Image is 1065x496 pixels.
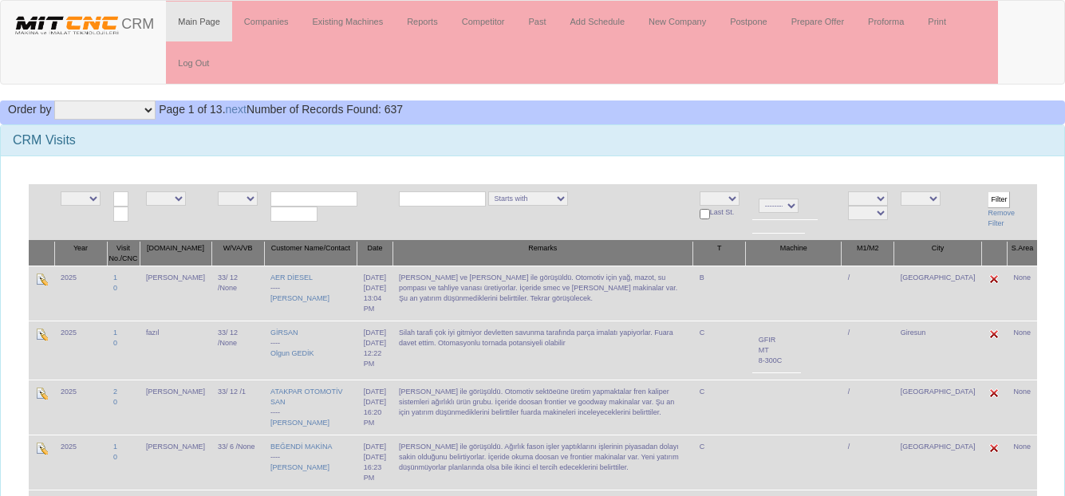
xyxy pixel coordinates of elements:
[364,338,386,369] div: [DATE] 12:22 PM
[113,284,117,292] a: 0
[166,2,232,41] a: Main Page
[270,443,333,451] a: BEĞENDİ MAKİNA
[113,398,117,406] a: 0
[54,380,107,435] td: 2025
[357,321,392,380] td: [DATE]
[558,2,637,41] a: Add Schedule
[693,184,746,241] td: Last St.
[842,241,894,266] th: M1/M2
[364,452,386,483] div: [DATE] 16:23 PM
[270,294,329,302] a: [PERSON_NAME]
[693,321,746,380] td: C
[988,328,1000,341] img: Edit
[211,380,264,435] td: 33/ 12 /1
[159,103,225,116] span: Page 1 of 13.
[392,321,693,380] td: Silah tarafi çok iyi gitmiyor devletten savunma tarafında parça imalatı yapiyorlar. Fuara davet e...
[988,442,1000,455] img: Edit
[264,241,357,266] th: Customer Name/Contact
[270,463,329,471] a: [PERSON_NAME]
[894,380,982,435] td: [GEOGRAPHIC_DATA]
[113,453,117,461] a: 0
[842,266,894,321] td: /
[516,2,558,41] a: Past
[988,191,1010,208] input: Filter
[211,435,264,490] td: 33/ 6 /None
[1,1,166,41] a: CRM
[450,2,517,41] a: Competitor
[842,321,894,380] td: /
[107,241,140,266] th: Visit No./CNC
[1007,241,1037,266] th: S.Area
[232,2,301,41] a: Companies
[140,380,211,435] td: [PERSON_NAME]
[264,380,357,435] td: ----
[842,380,894,435] td: /
[211,241,264,266] th: W/VA/VB
[357,380,392,435] td: [DATE]
[270,349,314,357] a: Olgun GEDİK
[894,241,982,266] th: City
[35,387,48,400] img: Edit
[894,266,982,321] td: [GEOGRAPHIC_DATA]
[894,321,982,380] td: Giresun
[54,435,107,490] td: 2025
[270,419,329,427] a: [PERSON_NAME]
[226,103,247,116] a: next
[693,380,746,435] td: C
[211,266,264,321] td: 33/ 12 /None
[270,388,342,406] a: ATAKPAR OTOMOTİV SAN
[988,209,1015,227] a: Remove Filter
[392,241,693,266] th: Remarks
[13,13,121,37] img: header.png
[113,388,117,396] a: 2
[1007,435,1037,490] td: None
[842,435,894,490] td: /
[35,442,48,455] img: Edit
[856,2,916,41] a: Proforma
[270,329,298,337] a: GİRSAN
[693,266,746,321] td: B
[270,274,313,281] a: AER DİESEL
[113,274,117,281] a: 1
[779,2,856,41] a: Prepare Offer
[140,241,211,266] th: [DOMAIN_NAME]
[211,321,264,380] td: 33/ 12 /None
[916,2,958,41] a: Print
[752,328,789,372] td: GFIR MT 8-300C
[159,103,403,116] span: Number of Records Found: 637
[364,397,386,428] div: [DATE] 16:20 PM
[140,321,211,380] td: fazıl
[13,133,1052,148] h3: CRM Visits
[35,273,48,285] img: Edit
[35,328,48,341] img: Edit
[113,443,117,451] a: 1
[166,43,221,83] a: Log Out
[988,273,1000,285] img: Edit
[693,241,746,266] th: T
[264,435,357,490] td: ----
[54,266,107,321] td: 2025
[392,380,693,435] td: [PERSON_NAME] ile görüşüldü. Otomotiv sektöeüne üretim yapmaktalar fren kaliper sistemleri ağırlı...
[113,339,117,347] a: 0
[264,266,357,321] td: ----
[988,387,1000,400] img: Edit
[894,435,982,490] td: [GEOGRAPHIC_DATA]
[54,321,107,380] td: 2025
[264,321,357,380] td: ----
[301,2,396,41] a: Existing Machines
[113,329,117,337] a: 1
[140,266,211,321] td: [PERSON_NAME]
[364,283,386,314] div: [DATE] 13:04 PM
[637,2,718,41] a: New Company
[1007,321,1037,380] td: None
[392,266,693,321] td: [PERSON_NAME] ve [PERSON_NAME] ile görüşüldü. Otomotiv için yağ, mazot, su pompası ve tahliye van...
[1007,380,1037,435] td: None
[392,435,693,490] td: [PERSON_NAME] ile görüşüldü. Ağırlık fason işler yaptıklarını işlerinin piyasadan dolayı sakin ol...
[395,2,450,41] a: Reports
[718,2,779,41] a: Postpone
[746,241,842,266] th: Machine
[357,241,392,266] th: Date
[693,435,746,490] td: C
[140,435,211,490] td: [PERSON_NAME]
[1007,266,1037,321] td: None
